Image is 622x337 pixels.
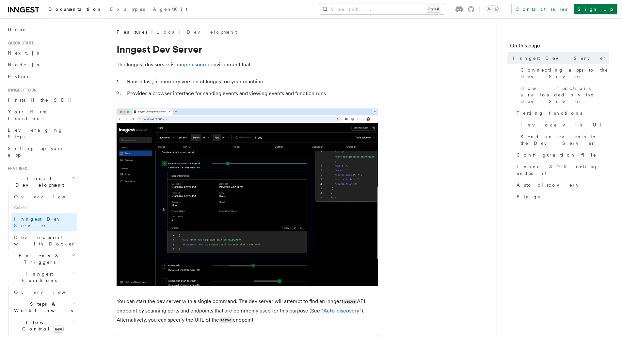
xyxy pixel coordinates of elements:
span: Steps & Workflows [11,301,73,314]
img: Dev Server Demo [117,109,378,286]
a: Install the SDK [5,94,77,106]
a: Development with Docker [11,231,77,250]
li: Runs a fast, in-memory version of Inngest on your machine [125,77,378,86]
span: Flow Control [11,319,72,332]
h1: Inngest Dev Server [117,43,378,55]
span: Events & Triggers [5,252,71,265]
a: AgentKit [149,2,191,18]
span: Flags [517,194,540,200]
a: Next.js [5,47,77,59]
kbd: Ctrl+K [426,6,441,12]
a: Local Development [156,29,237,35]
div: Local Development [5,191,77,250]
span: Features [5,166,27,171]
code: serve [343,299,357,304]
li: Provides a browser interface for sending events and viewing events and function runs [125,89,378,98]
span: Auto-discovery [517,182,579,188]
a: Testing functions [514,107,609,119]
span: Overview [14,290,81,295]
span: new [53,326,64,333]
span: Inngest tour [5,88,37,93]
button: Local Development [5,173,77,191]
a: How functions are loaded by the Dev Server [518,82,609,107]
span: Install the SDK [8,97,75,103]
a: Invoke via UI [518,119,609,131]
a: Leveraging Steps [5,124,77,143]
span: Overview [14,194,81,199]
button: Inngest Functions [5,268,77,286]
code: serve [219,317,233,323]
a: Auto-discovery [323,308,359,314]
a: Flags [514,191,609,203]
span: Testing functions [517,110,582,116]
a: open source [181,61,211,68]
span: Sending events to the Dev Server [520,133,609,146]
a: Contact sales [511,4,571,14]
span: Setting up your app [8,146,64,158]
a: Python [5,71,77,82]
span: Documentation [48,7,102,12]
p: The Inngest dev server is an environment that: [117,60,378,69]
span: Python [8,74,32,79]
button: Events & Triggers [5,250,77,268]
a: Sign Up [574,4,617,14]
a: Home [5,24,77,35]
span: Inngest Functions [5,271,71,284]
span: How functions are loaded by the Dev Server [520,85,609,105]
span: Features [117,29,147,35]
span: Home [8,26,26,33]
a: Documentation [44,2,106,18]
button: Steps & Workflows [11,298,77,316]
span: Local Development [5,175,71,188]
a: Inngest SDK debug endpoint [514,161,609,179]
span: Invoke via UI [520,122,607,128]
span: Inngest Dev Server [14,216,70,228]
a: Sending events to the Dev Server [518,131,609,149]
span: Guides [11,203,77,213]
span: Connecting apps to the Dev Server [520,67,609,80]
a: Overview [11,191,77,203]
span: Node.js [8,62,39,67]
span: Development with Docker [14,235,75,246]
a: Inngest Dev Server [510,52,609,64]
span: AgentKit [153,7,187,12]
a: Configuration file [514,149,609,161]
a: Auto-discovery [514,179,609,191]
a: Overview [11,286,77,298]
button: Flow Controlnew [11,316,77,335]
button: Search...Ctrl+K [319,4,445,14]
a: Connecting apps to the Dev Server [518,64,609,82]
span: Leveraging Steps [8,127,63,139]
span: Next.js [8,50,39,56]
span: Configuration file [517,152,597,158]
a: Setting up your app [5,143,77,161]
h4: On this page [510,42,609,52]
a: Your first Functions [5,106,77,124]
span: Examples [110,7,145,12]
button: Toggle dark mode [485,5,501,13]
p: You can start the dev server with a single command. The dev server will attempt to find an Innges... [117,297,378,325]
a: Examples [106,2,149,18]
span: Your first Functions [8,109,47,121]
a: Node.js [5,59,77,71]
a: Inngest Dev Server [11,213,77,231]
span: Quick start [5,41,34,46]
span: Inngest SDK debug endpoint [517,163,609,177]
span: Inngest Dev Server [513,55,607,61]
